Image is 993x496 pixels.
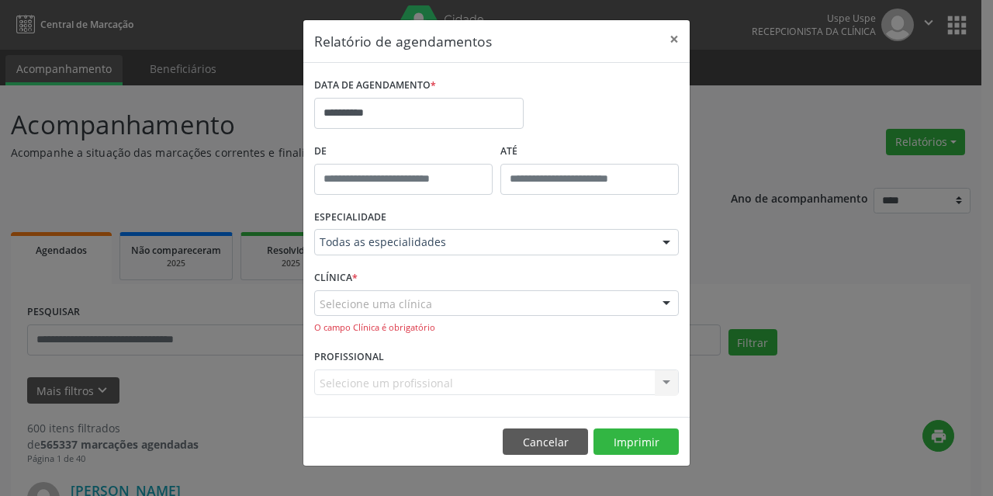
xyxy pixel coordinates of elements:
[320,234,647,250] span: Todas as especialidades
[503,428,588,455] button: Cancelar
[314,74,436,98] label: DATA DE AGENDAMENTO
[314,345,384,369] label: PROFISSIONAL
[314,140,493,164] label: De
[314,266,358,290] label: CLÍNICA
[593,428,679,455] button: Imprimir
[500,140,679,164] label: ATÉ
[314,206,386,230] label: ESPECIALIDADE
[320,296,432,312] span: Selecione uma clínica
[314,321,679,335] div: O campo Clínica é obrigatório
[314,31,492,51] h5: Relatório de agendamentos
[659,20,690,58] button: Close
